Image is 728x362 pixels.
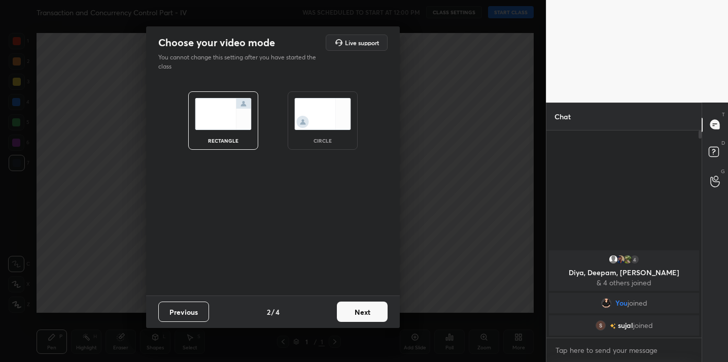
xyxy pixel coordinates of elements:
p: G [721,168,725,175]
button: Next [337,302,388,322]
img: default.png [608,254,618,265]
img: circleScreenIcon.acc0effb.svg [294,98,351,130]
p: Diya, Deepam, [PERSON_NAME] [555,269,693,277]
h5: Live support [345,40,379,46]
h4: / [271,307,274,317]
h4: 4 [275,307,280,317]
div: circle [302,138,343,143]
span: joined [628,299,647,307]
img: AGNmyxbl1h2DUIdLxEnnv_sAT06yYN7VFU2k3meRoE4v=s96-c [596,320,606,331]
div: 4 [630,254,640,265]
span: joined [633,321,653,330]
h4: 2 [267,307,270,317]
h2: Choose your video mode [158,36,275,49]
button: Previous [158,302,209,322]
p: You cannot change this setting after you have started the class [158,53,323,71]
div: rectangle [203,138,244,143]
p: T [722,111,725,118]
p: Chat [546,103,579,130]
img: no-rating-badge.077c3623.svg [610,323,616,328]
p: & 4 others joined [555,279,693,287]
span: You [615,299,628,307]
img: 66a6bc99c3344c7b9294ad4575a668ea.40638439_3 [622,254,633,265]
span: sujal [618,321,633,330]
img: 3 [615,254,626,265]
div: grid [546,248,702,338]
img: 4a770520920d42f4a83b4b5e06273ada.png [601,298,611,308]
p: D [721,139,725,147]
img: normalScreenIcon.ae25ed63.svg [195,98,252,130]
